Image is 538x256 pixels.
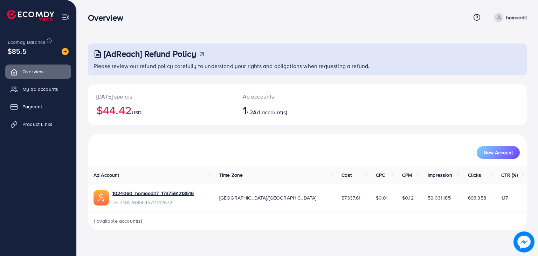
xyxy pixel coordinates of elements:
[96,103,226,117] h2: $44.42
[253,108,287,116] span: Ad account(s)
[22,86,58,93] span: My ad accounts
[22,121,53,128] span: Product Links
[428,171,452,178] span: Impression
[5,117,71,131] a: Product Links
[5,65,71,79] a: Overview
[8,39,46,46] span: Ecomdy Balance
[468,171,481,178] span: Clicks
[376,171,385,178] span: CPC
[501,194,508,201] span: 1.17
[428,194,451,201] span: 59,031,185
[376,194,388,201] span: $0.01
[7,10,54,21] img: logo
[342,171,352,178] span: Cost
[8,46,27,56] span: $85.5
[94,217,143,224] span: 1 available account(s)
[22,103,42,110] span: Payment
[342,194,360,201] span: $7337.61
[112,190,194,197] a: 1024060_homeedit7_1737561213516
[88,13,129,23] h3: Overview
[468,194,486,201] span: 693,358
[132,109,142,116] span: USD
[219,194,317,201] span: [GEOGRAPHIC_DATA]/[GEOGRAPHIC_DATA]
[506,13,527,22] p: homeedit
[104,49,196,59] h3: [AdReach] Refund Policy
[402,171,412,178] span: CPM
[5,82,71,96] a: My ad accounts
[62,48,69,55] img: image
[243,102,247,118] span: 1
[94,171,119,178] span: Ad Account
[219,171,243,178] span: Time Zone
[62,13,70,21] img: menu
[22,68,43,75] span: Overview
[94,62,523,70] p: Please review our refund policy carefully to understand your rights and obligations when requesti...
[94,190,109,206] img: ic-ads-acc.e4c84228.svg
[96,92,226,101] p: [DATE] spends
[243,92,336,101] p: Ad accounts
[402,194,414,201] span: $0.12
[491,13,527,22] a: homeedit
[501,171,518,178] span: CTR (%)
[5,100,71,114] a: Payment
[112,199,194,206] span: ID: 7462768554572742672
[243,103,336,117] h2: / 2
[513,231,534,252] img: image
[477,146,520,159] button: New Account
[484,150,513,155] span: New Account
